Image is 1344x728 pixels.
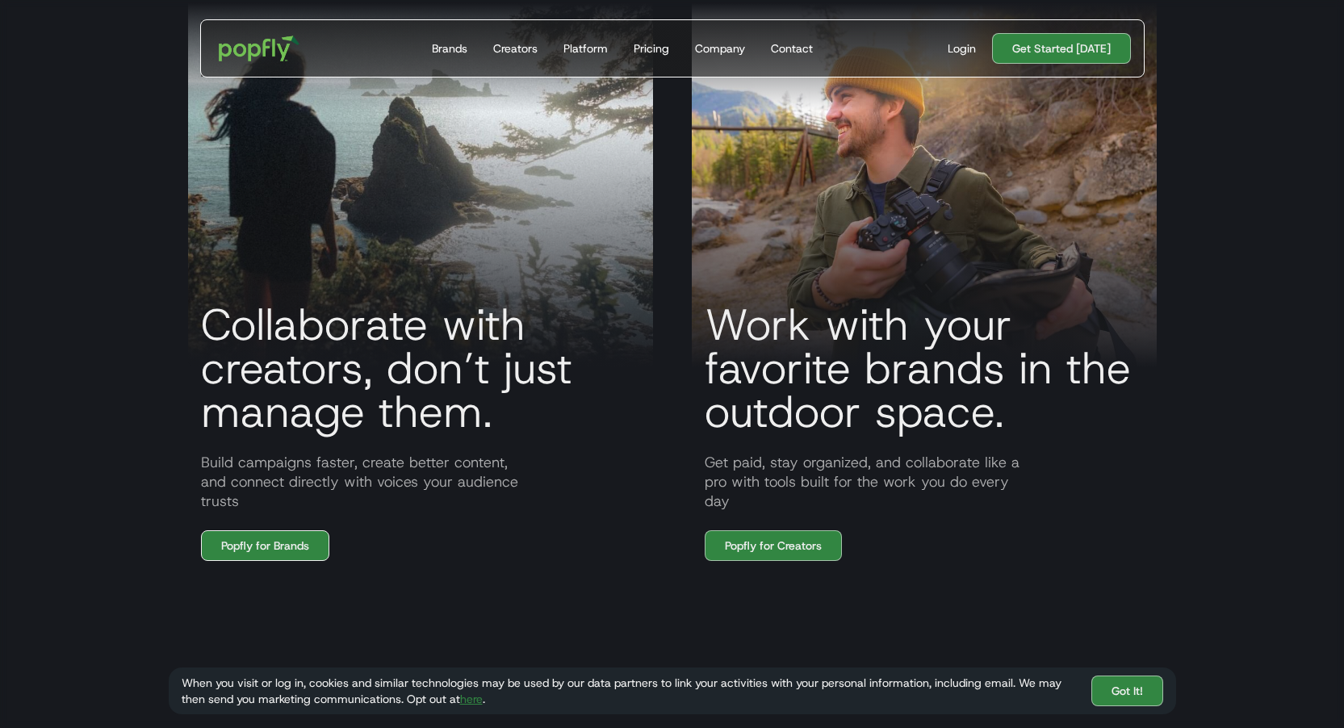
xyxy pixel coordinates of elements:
a: home [207,24,312,73]
a: Brands [425,20,474,77]
a: Popfly for Brands [201,530,329,561]
a: Creators [487,20,544,77]
p: Get paid, stay organized, and collaborate like a pro with tools built for the work you do every day [692,453,1157,511]
a: Get Started [DATE] [992,33,1131,64]
h3: Collaborate with creators, don’t just manage them. [188,303,653,433]
div: When you visit or log in, cookies and similar technologies may be used by our data partners to li... [182,675,1078,707]
div: Company [695,40,745,56]
a: Got It! [1091,676,1163,706]
div: Platform [563,40,608,56]
a: Company [689,20,752,77]
div: Contact [771,40,813,56]
a: here [460,692,483,706]
a: Login [941,40,982,56]
div: Login [948,40,976,56]
div: Brands [432,40,467,56]
div: Pricing [634,40,669,56]
a: Contact [764,20,819,77]
p: Build campaigns faster, create better content, and connect directly with voices your audience trusts [188,453,653,511]
a: Popfly for Creators [705,530,842,561]
h3: Work with your favorite brands in the outdoor space. [692,303,1157,433]
div: Creators [493,40,538,56]
a: Platform [557,20,614,77]
a: Pricing [627,20,676,77]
